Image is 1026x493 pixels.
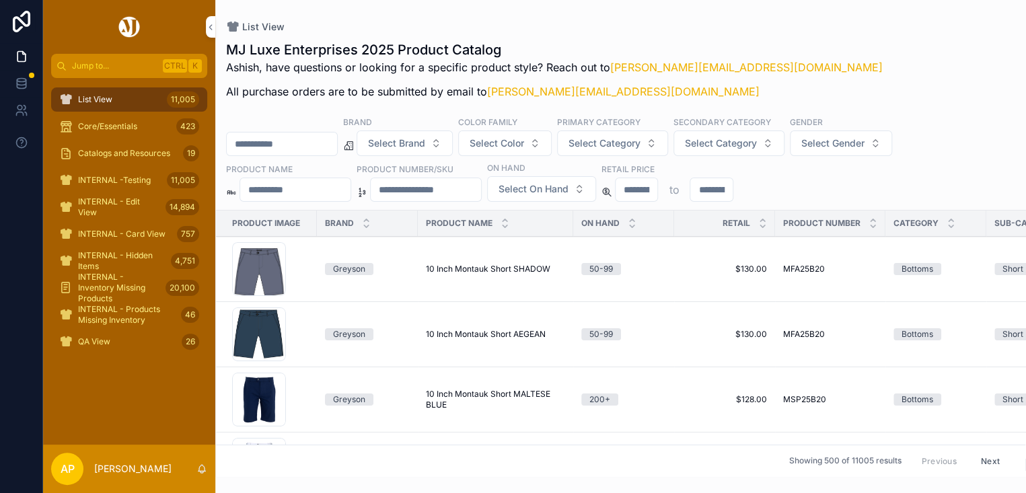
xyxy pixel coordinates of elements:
[78,304,176,326] span: INTERNAL - Products Missing Inventory
[78,250,166,272] span: INTERNAL - Hidden Items
[226,59,883,75] p: Ashish, have questions or looking for a specific product style? Reach out to
[357,163,453,175] label: Product Number/SKU
[601,163,655,175] label: Retail Price
[801,137,865,150] span: Select Gender
[333,393,365,406] div: Greyson
[325,393,410,406] a: Greyson
[589,263,613,275] div: 50-99
[51,54,207,78] button: Jump to...CtrlK
[61,461,75,477] span: AP
[487,85,760,98] a: [PERSON_NAME][EMAIL_ADDRESS][DOMAIN_NAME]
[783,218,860,229] span: Product Number
[51,195,207,219] a: INTERNAL - Edit View14,894
[569,137,640,150] span: Select Category
[325,218,354,229] span: Brand
[232,218,300,229] span: Product Image
[78,229,166,239] span: INTERNAL - Card View
[78,94,112,105] span: List View
[182,334,199,350] div: 26
[581,263,666,275] a: 50-99
[190,61,200,71] span: K
[426,329,565,340] a: 10 Inch Montauk Short AEGEAN
[226,40,883,59] h1: MJ Luxe Enterprises 2025 Product Catalog
[167,172,199,188] div: 11,005
[426,218,492,229] span: Product Name
[226,163,293,175] label: Product Name
[902,393,933,406] div: Bottoms
[183,145,199,161] div: 19
[357,130,453,156] button: Select Button
[581,328,666,340] a: 50-99
[673,116,771,128] label: Secondary Category
[673,130,784,156] button: Select Button
[458,116,517,128] label: Color Family
[116,16,142,38] img: App logo
[343,116,372,128] label: Brand
[783,264,877,274] a: MFA25B20
[51,303,207,327] a: INTERNAL - Products Missing Inventory46
[893,218,939,229] span: Category
[783,329,877,340] a: MFA25B20
[333,263,365,275] div: Greyson
[426,329,546,340] span: 10 Inch Montauk Short AEGEAN
[902,328,933,340] div: Bottoms
[51,87,207,112] a: List View11,005
[589,393,610,406] div: 200+
[177,226,199,242] div: 757
[589,328,613,340] div: 50-99
[557,116,640,128] label: Primary Category
[51,168,207,192] a: INTERNAL -Testing11,005
[790,116,823,128] label: Gender
[51,114,207,139] a: Core/Essentials423
[166,280,199,296] div: 20,100
[78,148,170,159] span: Catalogs and Resources
[51,141,207,165] a: Catalogs and Resources19
[78,121,137,132] span: Core/Essentials
[163,59,187,73] span: Ctrl
[682,329,767,340] a: $130.00
[78,175,151,186] span: INTERNAL -Testing
[426,264,565,274] a: 10 Inch Montauk Short SHADOW
[557,130,668,156] button: Select Button
[682,264,767,274] a: $130.00
[783,394,877,405] a: MSP25B20
[581,218,620,229] span: On Hand
[325,328,410,340] a: Greyson
[226,20,285,34] a: List View
[499,182,569,196] span: Select On Hand
[470,137,524,150] span: Select Color
[581,393,666,406] a: 200+
[72,61,157,71] span: Jump to...
[166,199,199,215] div: 14,894
[723,218,750,229] span: Retail
[893,328,978,340] a: Bottoms
[368,137,425,150] span: Select Brand
[893,263,978,275] a: Bottoms
[181,307,199,323] div: 46
[333,328,365,340] div: Greyson
[669,182,679,198] p: to
[1002,263,1023,275] div: Short
[783,394,826,405] span: MSP25B20
[426,389,565,410] a: 10 Inch Montauk Short MALTESE BLUE
[902,263,933,275] div: Bottoms
[426,264,550,274] span: 10 Inch Montauk Short SHADOW
[51,222,207,246] a: INTERNAL - Card View757
[487,161,525,174] label: On Hand
[176,118,199,135] div: 423
[78,196,160,218] span: INTERNAL - Edit View
[242,20,285,34] span: List View
[458,130,552,156] button: Select Button
[893,393,978,406] a: Bottoms
[487,176,596,202] button: Select Button
[783,329,825,340] span: MFA25B20
[167,91,199,108] div: 11,005
[682,394,767,405] a: $128.00
[1002,393,1023,406] div: Short
[51,276,207,300] a: INTERNAL - Inventory Missing Products20,100
[78,336,110,347] span: QA View
[43,78,215,371] div: scrollable content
